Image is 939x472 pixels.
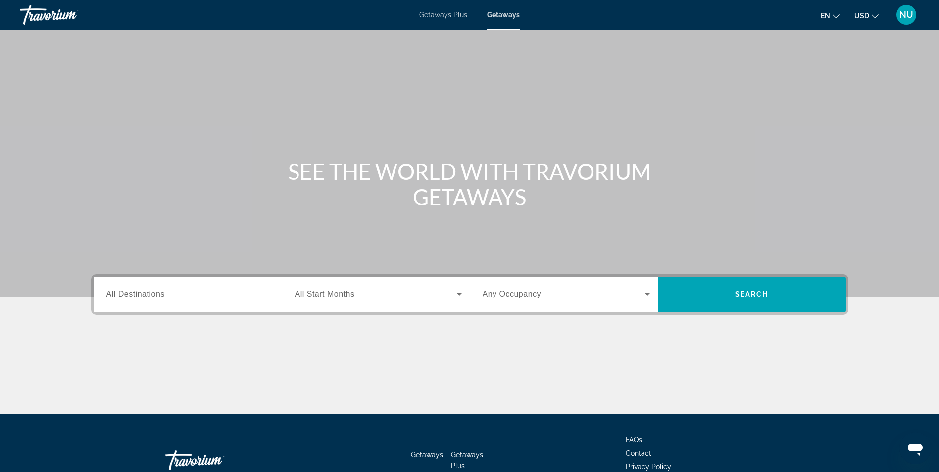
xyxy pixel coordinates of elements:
a: Getaways [487,11,520,19]
span: NU [899,10,913,20]
a: Getaways Plus [419,11,467,19]
span: Search [735,290,769,298]
div: Search widget [94,277,846,312]
span: USD [854,12,869,20]
iframe: Button to launch messaging window [899,432,931,464]
button: Change currency [854,8,879,23]
span: All Start Months [295,290,355,298]
h1: SEE THE WORLD WITH TRAVORIUM GETAWAYS [284,158,655,210]
button: Change language [821,8,840,23]
a: Getaways Plus [451,451,483,470]
a: FAQs [626,436,642,444]
button: User Menu [893,4,919,25]
button: Search [658,277,846,312]
a: Travorium [20,2,119,28]
a: Contact [626,449,651,457]
span: en [821,12,830,20]
a: Getaways [411,451,443,459]
span: All Destinations [106,290,165,298]
a: Privacy Policy [626,463,671,471]
span: Any Occupancy [483,290,542,298]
